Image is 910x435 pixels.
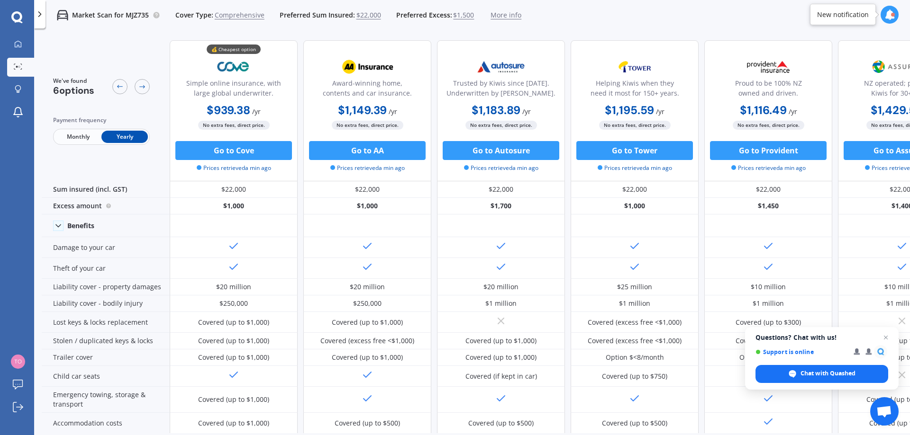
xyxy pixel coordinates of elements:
div: Proud to be 100% NZ owned and driven. [712,78,824,102]
b: $1,195.59 [605,103,654,117]
div: $22,000 [170,181,298,198]
div: Covered (up to $1,000) [465,336,537,346]
b: $939.38 [207,103,250,117]
span: 6 options [53,84,94,97]
span: No extra fees, direct price. [599,121,671,130]
div: $250,000 [219,299,248,308]
img: 48f76f56d1fac47ac2e3ec526009678f [11,355,25,369]
span: $22,000 [356,10,381,20]
button: Go to Autosure [443,141,559,160]
div: Trusted by Kiwis since [DATE]. Underwritten by [PERSON_NAME]. [445,78,557,102]
span: Prices retrieved a min ago [330,164,405,172]
button: Go to Tower [576,141,693,160]
span: No extra fees, direct price. [332,121,403,130]
span: / yr [656,107,664,116]
div: Covered (up to $1,000) [198,418,269,428]
span: Close chat [880,332,892,343]
div: Covered (up to $1,000) [198,353,269,362]
span: Prices retrieved a min ago [598,164,672,172]
div: Excess amount [42,198,170,214]
div: $1 million [619,299,650,308]
div: Covered (excess free <$1,000) [588,318,682,327]
b: $1,183.89 [472,103,520,117]
span: No extra fees, direct price. [465,121,537,130]
div: Covered (excess free <$1,000) [320,336,414,346]
div: Accommodation costs [42,413,170,434]
div: New notification [817,10,869,19]
div: $1,000 [303,198,431,214]
div: Covered (up to $500) [602,418,667,428]
span: Support is online [755,348,847,355]
div: Liability cover - property damages [42,279,170,295]
span: Chat with Quashed [801,369,855,378]
div: $10 million [751,282,786,292]
div: $22,000 [303,181,431,198]
div: $20 million [216,282,251,292]
img: Provident.png [737,55,800,79]
span: $1,500 [453,10,474,20]
div: Chat with Quashed [755,365,888,383]
div: $22,000 [437,181,565,198]
button: Go to Provident [710,141,827,160]
b: $1,116.49 [740,103,787,117]
div: Covered (up to $750) [602,372,667,381]
img: Tower.webp [603,55,666,79]
div: Covered (up to $300) [736,318,801,327]
span: / yr [252,107,261,116]
div: Covered (up to $1,000) [198,318,269,327]
div: $1,450 [704,198,832,214]
button: Go to AA [309,141,426,160]
div: $25 million [617,282,652,292]
span: More info [491,10,521,20]
span: We've found [53,77,94,85]
div: $1 million [753,299,784,308]
div: Theft of your car [42,258,170,279]
img: Autosure.webp [470,55,532,79]
span: Preferred Sum Insured: [280,10,355,20]
div: Covered (up to $300) [736,336,801,346]
div: $20 million [483,282,519,292]
span: / yr [389,107,397,116]
div: Covered (up to $1,000) [198,336,269,346]
div: Option $<8/month [739,353,798,362]
span: No extra fees, direct price. [198,121,270,130]
div: Covered (up to $1,000) [465,353,537,362]
div: Child car seats [42,366,170,387]
div: Liability cover - bodily injury [42,295,170,312]
div: $20 million [350,282,385,292]
div: Covered (up to $1,000) [332,353,403,362]
div: $22,000 [571,181,699,198]
span: Comprehensive [215,10,264,20]
div: Covered (up to $500) [335,418,400,428]
span: Prices retrieved a min ago [464,164,538,172]
img: Cove.webp [202,55,265,79]
div: Award-winning home, contents and car insurance. [311,78,423,102]
span: / yr [789,107,797,116]
div: Covered (excess free <$1,000) [588,336,682,346]
div: Lost keys & locks replacement [42,312,170,333]
div: Simple online insurance, with large global underwriter. [178,78,290,102]
span: Monthly [55,131,101,143]
div: Covered (up to $500) [468,418,534,428]
div: Trailer cover [42,349,170,366]
span: Prices retrieved a min ago [197,164,271,172]
div: $1 million [485,299,517,308]
p: Market Scan for MJZ735 [72,10,149,20]
div: Helping Kiwis when they need it most for 150+ years. [579,78,691,102]
div: Open chat [870,397,899,426]
div: Emergency towing, storage & transport [42,387,170,413]
span: Questions? Chat with us! [755,334,888,341]
b: $1,149.39 [338,103,387,117]
div: $1,700 [437,198,565,214]
div: $250,000 [353,299,382,308]
div: 💰 Cheapest option [207,44,261,54]
span: No extra fees, direct price. [733,121,804,130]
img: car.f15378c7a67c060ca3f3.svg [57,9,68,21]
span: Prices retrieved a min ago [731,164,806,172]
div: Damage to your car [42,237,170,258]
span: Yearly [101,131,148,143]
div: $22,000 [704,181,832,198]
img: AA.webp [336,55,399,79]
span: Preferred Excess: [396,10,452,20]
span: Cover Type: [175,10,213,20]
